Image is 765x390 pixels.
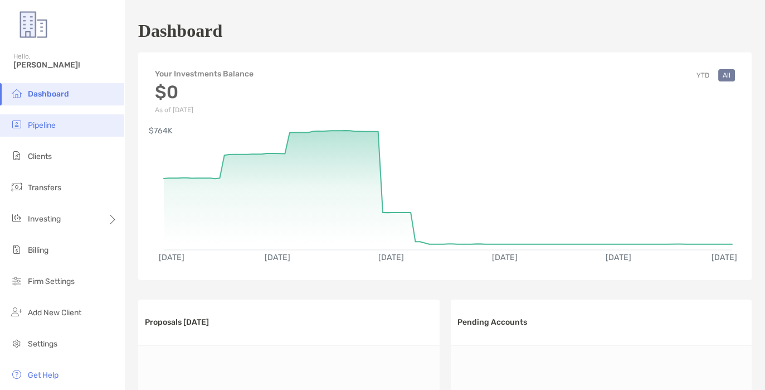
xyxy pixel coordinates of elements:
span: Settings [28,339,57,349]
text: [DATE] [492,253,518,262]
text: $764K [149,126,173,136]
span: Dashboard [28,89,69,99]
img: billing icon [10,243,23,256]
img: get-help icon [10,368,23,381]
span: Investing [28,214,61,224]
span: [PERSON_NAME]! [13,60,118,70]
img: settings icon [10,336,23,350]
span: Add New Client [28,308,81,317]
img: firm-settings icon [10,274,23,287]
img: add_new_client icon [10,305,23,319]
img: Zoe Logo [13,4,53,45]
p: As of [DATE] [155,106,254,114]
text: [DATE] [265,253,290,262]
text: [DATE] [606,253,631,262]
text: [DATE] [378,253,404,262]
button: All [718,69,735,81]
img: clients icon [10,149,23,162]
h1: Dashboard [138,21,222,41]
h4: Your Investments Balance [155,69,254,79]
span: Clients [28,152,52,161]
span: Pipeline [28,121,56,130]
span: Get Help [28,370,59,380]
img: transfers icon [10,180,23,194]
button: YTD [692,69,714,81]
span: Billing [28,245,48,255]
text: [DATE] [712,253,737,262]
h3: $0 [155,81,254,103]
img: investing icon [10,211,23,225]
h3: Proposals [DATE] [145,317,209,327]
span: Transfers [28,183,61,192]
img: dashboard icon [10,86,23,100]
text: [DATE] [159,253,184,262]
img: pipeline icon [10,118,23,131]
h3: Pending Accounts [457,317,527,327]
span: Firm Settings [28,277,75,286]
